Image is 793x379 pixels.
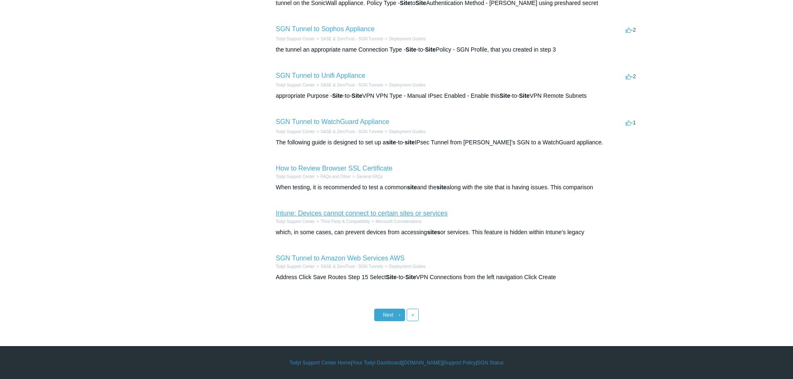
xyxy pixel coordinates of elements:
em: Site [386,274,397,280]
a: [DOMAIN_NAME] [403,359,442,367]
a: Todyl Support Center [276,129,315,134]
li: FAQs and Other [315,173,351,180]
li: Third Party & Compatibility [315,218,370,225]
div: appropriate Purpose - -to- VPN VPN Type - Manual IPsec Enabled - Enable this -to- VPN Remote Subnets [276,92,638,100]
span: Next [383,312,393,318]
a: Support Policy [444,359,476,367]
li: Microsoft Considerations [370,218,422,225]
li: Todyl Support Center [276,218,315,225]
em: Site [500,92,510,99]
em: Site [405,274,416,280]
div: The following guide is designed to set up a -to- IPsec Tunnel from [PERSON_NAME]'s SGN to a Watch... [276,138,638,147]
div: which, in some cases, can prevent devices from accessing or services. This feature is hidden with... [276,228,638,237]
div: When testing, it is recommended to test a common and the along with the site that is having issue... [276,183,638,192]
li: Todyl Support Center [276,129,315,135]
a: SASE & ZeroTrust - SGN Tunnels [321,129,383,134]
a: SGN Status [477,359,504,367]
a: Todyl Support Center [276,83,315,87]
a: SGN Tunnel to Sophos Appliance [276,25,375,32]
a: Third Party & Compatibility [321,219,370,224]
a: SASE & ZeroTrust - SGN Tunnels [321,264,383,269]
em: site [386,139,396,146]
a: SASE & ZeroTrust - SGN Tunnels [321,37,383,41]
em: site [436,184,446,191]
li: Deployment Guides [383,129,426,135]
em: sites [427,229,440,235]
span: -1 [626,119,636,126]
em: Site [405,46,416,53]
a: Todyl Support Center [276,37,315,41]
div: | | | | [155,359,638,367]
a: SGN Tunnel to Amazon Web Services AWS [276,255,405,262]
em: Site [519,92,530,99]
li: Todyl Support Center [276,36,315,42]
em: Site [332,92,343,99]
a: SGN Tunnel to Unifi Appliance [276,72,365,79]
div: Address Click Save Routes Step 15 Select -to- VPN Connections from the left navigation Click Create [276,273,638,282]
a: Todyl Support Center [276,264,315,269]
li: Todyl Support Center [276,82,315,88]
li: SASE & ZeroTrust - SGN Tunnels [315,36,383,42]
a: Deployment Guides [389,37,425,41]
a: SASE & ZeroTrust - SGN Tunnels [321,83,383,87]
span: » [411,312,414,318]
a: Deployment Guides [389,83,425,87]
em: Site [352,92,363,99]
li: SASE & ZeroTrust - SGN Tunnels [315,82,383,88]
a: How to Review Browser SSL Certificate [276,165,393,172]
a: SGN Tunnel to WatchGuard Appliance [276,118,389,125]
a: Todyl Support Center [276,174,315,179]
span: -2 [626,73,636,79]
a: Todyl Support Center Home [289,359,351,367]
a: Todyl Support Center [276,219,315,224]
span: -2 [626,27,636,33]
a: Deployment Guides [389,264,425,269]
em: site [407,184,417,191]
li: General FAQs [351,173,383,180]
span: › [399,312,400,318]
a: General FAQs [356,174,383,179]
li: Deployment Guides [383,36,426,42]
li: Todyl Support Center [276,263,315,270]
em: Site [425,46,436,53]
a: Your Todyl Dashboard [352,359,401,367]
li: SASE & ZeroTrust - SGN Tunnels [315,129,383,135]
a: FAQs and Other [321,174,351,179]
a: Deployment Guides [389,129,425,134]
em: site [405,139,415,146]
li: Todyl Support Center [276,173,315,180]
li: Deployment Guides [383,263,426,270]
a: Next [374,309,405,321]
div: the tunnel an appropriate name Connection Type - -to- Policy - SGN Profile, that you created in s... [276,45,638,54]
li: SASE & ZeroTrust - SGN Tunnels [315,263,383,270]
a: Microsoft Considerations [376,219,422,224]
a: Intune: Devices cannot connect to certain sites or services [276,210,448,217]
li: Deployment Guides [383,82,426,88]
